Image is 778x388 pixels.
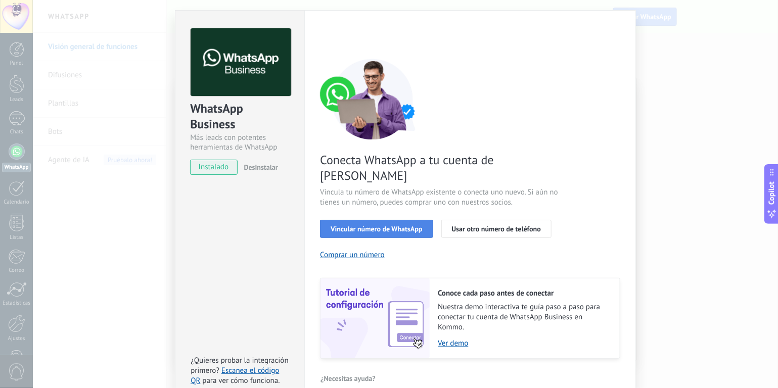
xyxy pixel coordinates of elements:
span: ¿Quieres probar la integración primero? [191,356,289,375]
div: WhatsApp Business [190,101,290,133]
span: ¿Necesitas ayuda? [321,375,376,382]
div: Más leads con potentes herramientas de WhatsApp [190,133,290,152]
span: Conecta WhatsApp a tu cuenta de [PERSON_NAME] [320,152,561,183]
button: Usar otro número de teléfono [441,220,552,238]
span: Desinstalar [244,163,278,172]
span: para ver cómo funciona. [202,376,280,385]
span: Copilot [767,182,777,205]
span: Vincular número de WhatsApp [331,225,422,232]
img: connect number [320,59,426,139]
img: logo_main.png [191,28,291,96]
button: ¿Necesitas ayuda? [320,371,376,386]
span: instalado [191,160,237,175]
button: Desinstalar [240,160,278,175]
button: Comprar un número [320,250,385,260]
h2: Conoce cada paso antes de conectar [438,288,610,298]
a: Escanea el código QR [191,366,279,385]
span: Vincula tu número de WhatsApp existente o conecta uno nuevo. Si aún no tienes un número, puedes c... [320,187,561,208]
button: Vincular número de WhatsApp [320,220,433,238]
a: Ver demo [438,338,610,348]
span: Usar otro número de teléfono [452,225,541,232]
span: Nuestra demo interactiva te guía paso a paso para conectar tu cuenta de WhatsApp Business en Kommo. [438,302,610,332]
